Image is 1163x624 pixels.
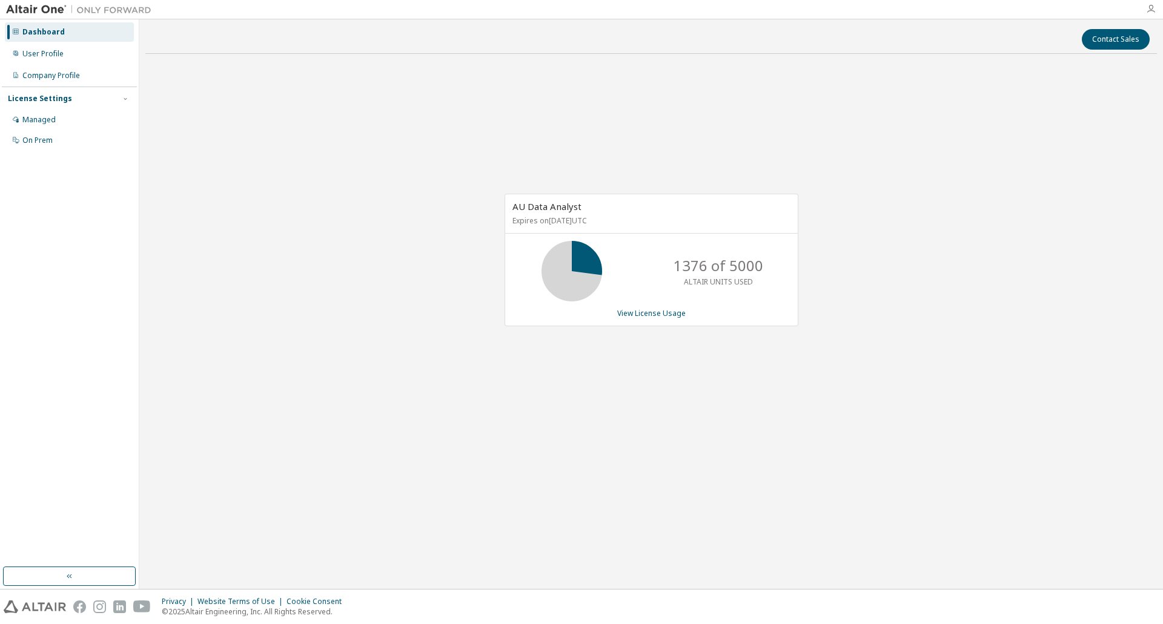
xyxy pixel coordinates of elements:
[617,308,686,318] a: View License Usage
[197,597,287,606] div: Website Terms of Use
[287,597,349,606] div: Cookie Consent
[93,600,106,613] img: instagram.svg
[113,600,126,613] img: linkedin.svg
[22,49,64,59] div: User Profile
[4,600,66,613] img: altair_logo.svg
[22,136,53,145] div: On Prem
[1082,29,1150,50] button: Contact Sales
[133,600,151,613] img: youtube.svg
[162,597,197,606] div: Privacy
[6,4,157,16] img: Altair One
[8,94,72,103] div: License Settings
[73,600,86,613] img: facebook.svg
[512,200,581,212] span: AU Data Analyst
[22,27,65,37] div: Dashboard
[512,215,787,226] p: Expires on [DATE] UTC
[674,255,763,276] p: 1376 of 5000
[162,606,349,617] p: © 2025 Altair Engineering, Inc. All Rights Reserved.
[22,71,80,80] div: Company Profile
[684,277,753,287] p: ALTAIR UNITS USED
[22,115,56,125] div: Managed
